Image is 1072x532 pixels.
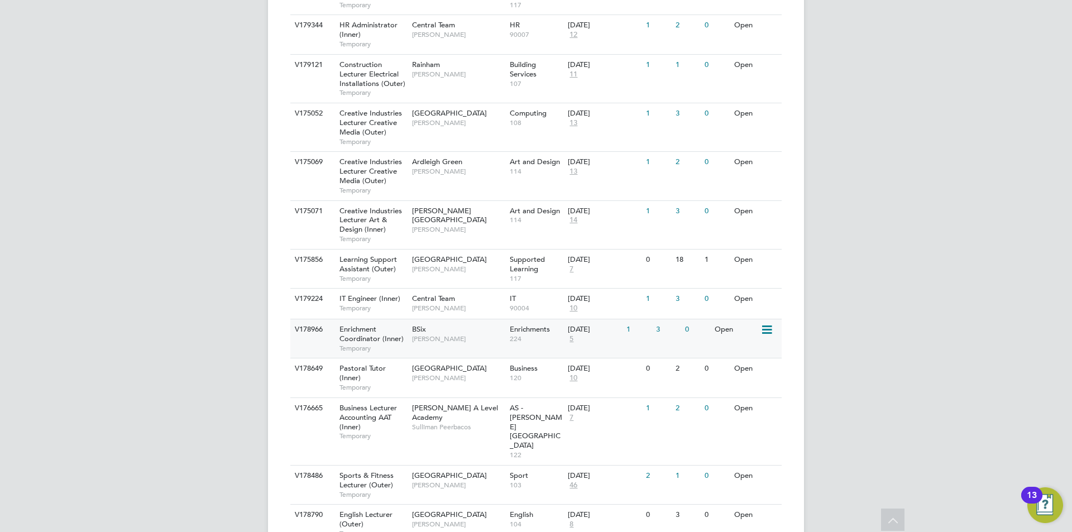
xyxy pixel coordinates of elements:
div: 1 [624,319,653,340]
span: Enrichment Coordinator (Inner) [339,324,404,343]
div: 18 [673,250,702,270]
div: 3 [653,319,682,340]
div: V178486 [292,466,331,486]
span: HR [510,20,520,30]
div: V175856 [292,250,331,270]
div: 0 [702,15,731,36]
div: [DATE] [568,404,640,413]
div: 1 [643,55,672,75]
div: [DATE] [568,325,621,334]
span: 10 [568,304,579,313]
span: Temporary [339,383,406,392]
div: [DATE] [568,255,640,265]
button: Open Resource Center, 13 new notifications [1027,487,1063,523]
span: IT Engineer (Inner) [339,294,400,303]
span: [PERSON_NAME] A Level Academy [412,403,498,422]
div: [DATE] [568,109,640,118]
div: 0 [682,319,711,340]
span: IT [510,294,516,303]
span: 114 [510,215,563,224]
div: [DATE] [568,471,640,481]
div: V175071 [292,201,331,222]
span: Ardleigh Green [412,157,462,166]
span: 7 [568,413,575,423]
span: Enrichments [510,324,550,334]
div: [DATE] [568,294,640,304]
div: 0 [702,398,731,419]
div: [DATE] [568,21,640,30]
div: [DATE] [568,60,640,70]
span: Sports & Fitness Lecturer (Outer) [339,471,394,490]
div: 1 [643,103,672,124]
span: Construction Lecturer Electrical Installations (Outer) [339,60,405,88]
span: Sulliman Peerbacos [412,423,504,432]
span: [GEOGRAPHIC_DATA] [412,255,487,264]
span: [GEOGRAPHIC_DATA] [412,108,487,118]
div: Open [731,505,780,525]
div: 1 [643,201,672,222]
div: 3 [673,289,702,309]
span: [PERSON_NAME] [412,304,504,313]
span: 10 [568,373,579,383]
div: 0 [643,505,672,525]
div: V178649 [292,358,331,379]
div: Open [731,201,780,222]
span: Art and Design [510,157,560,166]
span: [GEOGRAPHIC_DATA] [412,363,487,373]
div: 1 [673,466,702,486]
div: 0 [702,466,731,486]
span: [PERSON_NAME] [412,118,504,127]
div: Open [712,319,760,340]
span: Temporary [339,432,406,440]
div: Open [731,466,780,486]
span: Rainham [412,60,440,69]
span: Learning Support Assistant (Outer) [339,255,397,274]
span: Business Lecturer Accounting AAT (Inner) [339,403,397,432]
div: V179121 [292,55,331,75]
div: V178790 [292,505,331,525]
span: [PERSON_NAME] [412,481,504,490]
div: Open [731,15,780,36]
span: 12 [568,30,579,40]
div: 0 [643,250,672,270]
div: V178966 [292,319,331,340]
span: [PERSON_NAME][GEOGRAPHIC_DATA] [412,206,487,225]
span: AS - [PERSON_NAME][GEOGRAPHIC_DATA] [510,403,562,450]
span: 224 [510,334,563,343]
span: Temporary [339,40,406,49]
div: [DATE] [568,510,640,520]
span: Sport [510,471,528,480]
div: 3 [673,201,702,222]
span: [PERSON_NAME] [412,70,504,79]
div: 1 [643,398,672,419]
span: 90004 [510,304,563,313]
div: Open [731,398,780,419]
span: [PERSON_NAME] [412,520,504,529]
span: Temporary [339,344,406,353]
span: English [510,510,533,519]
div: 1 [643,152,672,172]
span: 13 [568,118,579,128]
span: 90007 [510,30,563,39]
div: 0 [702,201,731,222]
span: Pastoral Tutor (Inner) [339,363,386,382]
span: [PERSON_NAME] [412,373,504,382]
span: 46 [568,481,579,490]
div: 0 [702,55,731,75]
span: Temporary [339,490,406,499]
div: [DATE] [568,207,640,216]
span: English Lecturer (Outer) [339,510,393,529]
span: Creative Industries Lecturer Art & Design (Inner) [339,206,402,234]
div: 2 [673,398,702,419]
div: Open [731,152,780,172]
span: Business [510,363,538,373]
div: 3 [673,505,702,525]
span: 122 [510,450,563,459]
span: 11 [568,70,579,79]
span: 8 [568,520,575,529]
span: Temporary [339,304,406,313]
span: 104 [510,520,563,529]
div: 2 [673,358,702,379]
span: 108 [510,118,563,127]
span: [PERSON_NAME] [412,334,504,343]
